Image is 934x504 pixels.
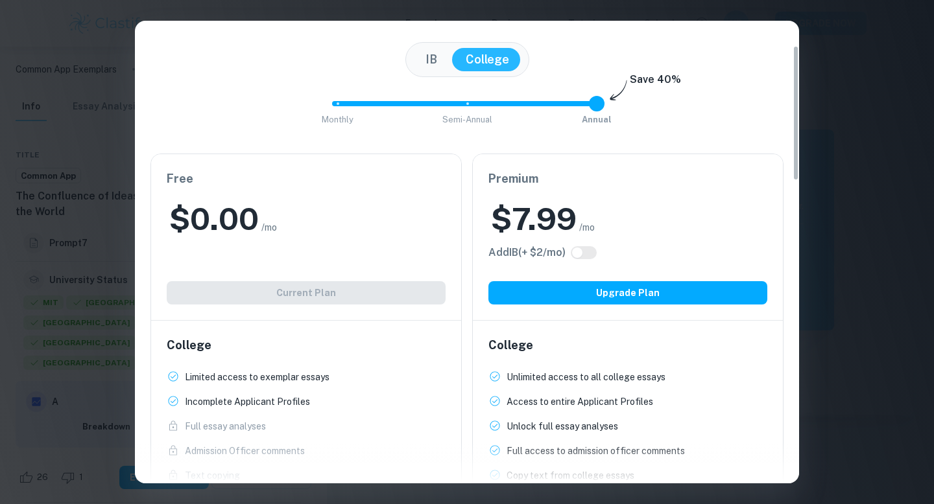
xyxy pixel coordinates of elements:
span: /mo [579,220,595,235]
h6: Click to see all the additional IB features. [488,245,566,260]
span: Monthly [322,115,353,124]
h6: Free [167,170,446,188]
p: Incomplete Applicant Profiles [185,395,310,409]
p: Access to entire Applicant Profiles [507,395,653,409]
h6: Save 40% [630,72,681,94]
h2: $ 7.99 [491,198,577,240]
h6: College [488,336,767,354]
span: /mo [261,220,277,235]
h6: College [167,336,446,354]
button: College [453,48,522,71]
button: Upgrade Plan [488,281,767,304]
button: IB [413,48,450,71]
p: Limited access to exemplar essays [185,370,329,384]
h6: Premium [488,170,767,188]
p: Unlimited access to all college essays [507,370,665,384]
img: subscription-arrow.svg [610,80,627,102]
span: Semi-Annual [442,115,492,124]
p: Full essay analyses [185,419,266,433]
p: Unlock full essay analyses [507,419,618,433]
h2: $ 0.00 [169,198,259,240]
span: Annual [582,115,612,124]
